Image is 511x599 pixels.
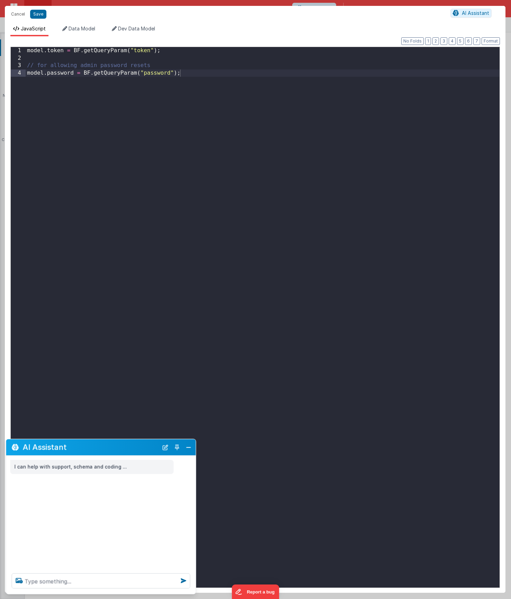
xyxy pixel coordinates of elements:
[11,47,26,55] div: 1
[449,37,456,45] button: 4
[462,10,489,16] span: AI Assistant
[401,37,424,45] button: No Folds
[440,37,447,45] button: 3
[11,55,26,62] div: 2
[432,37,439,45] button: 2
[23,443,159,451] h2: AI Assistant
[8,9,28,19] button: Cancel
[30,10,46,19] button: Save
[161,442,170,452] button: New Chat
[184,442,193,452] button: Close
[457,37,464,45] button: 5
[11,62,26,69] div: 3
[69,26,95,31] span: Data Model
[473,37,480,45] button: 7
[425,37,431,45] button: 1
[482,37,500,45] button: Format
[11,69,26,77] div: 4
[450,9,492,18] button: AI Assistant
[21,26,46,31] span: JavaScript
[172,442,182,452] button: Toggle Pin
[232,584,279,599] iframe: Marker.io feedback button
[118,26,155,31] span: Dev Data Model
[15,463,170,471] p: I can help with support, schema and coding ...
[465,37,472,45] button: 6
